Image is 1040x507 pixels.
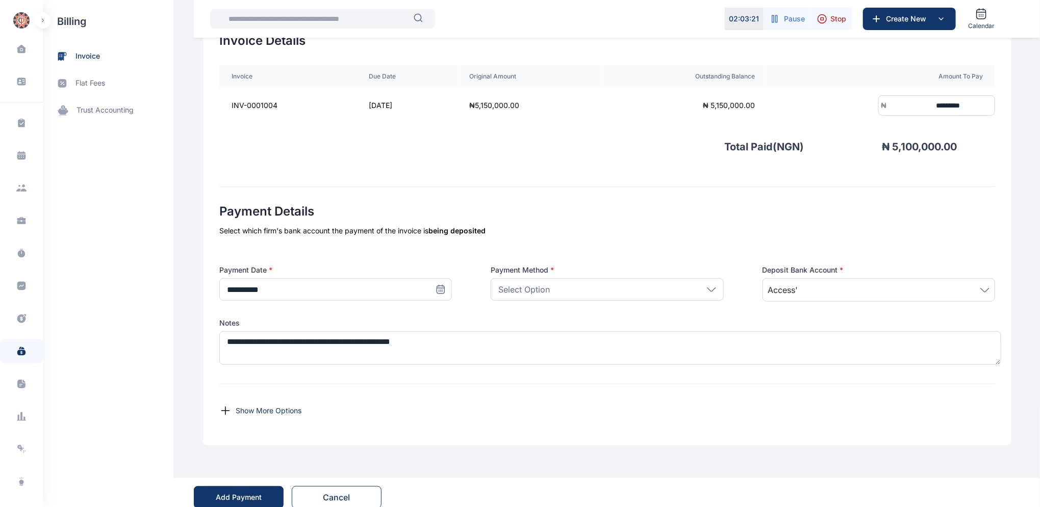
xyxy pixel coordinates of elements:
[764,8,811,30] button: Pause
[43,97,173,124] a: trust accounting
[219,65,357,88] th: Invoice
[763,265,844,275] span: Deposit Bank Account
[603,65,767,88] th: Outstanding Balance
[75,78,105,89] span: flat fees
[219,88,357,123] td: INV-0001004
[77,105,134,116] span: trust accounting
[219,265,452,275] label: Payment Date
[879,100,886,111] div: ₦
[830,14,846,24] span: Stop
[491,265,723,275] label: Payment Method
[43,43,173,70] a: invoice
[216,492,262,502] div: Add Payment
[725,140,804,154] p: Total Paid( NGN )
[968,22,995,30] span: Calendar
[863,8,956,30] button: Create New
[811,8,852,30] button: Stop
[603,88,767,123] td: ₦ 5,150,000.00
[357,65,457,88] th: Due Date
[428,226,486,235] span: being deposited
[882,14,935,24] span: Create New
[804,140,957,154] p: ₦ 5,100,000.00
[357,88,457,123] td: [DATE]
[498,283,550,296] p: Select Option
[43,70,173,97] a: flat fees
[219,33,995,49] h2: Invoice Details
[458,65,603,88] th: Original Amount
[219,226,995,236] div: Select which firm's bank account the payment of the invoice is
[219,203,995,220] h2: Payment Details
[767,65,995,88] th: Amount To Pay
[458,88,603,123] td: ₦ 5,150,000.00
[75,51,100,62] span: invoice
[768,284,798,296] span: Access'
[219,318,995,328] label: Notes
[784,14,805,24] span: Pause
[729,14,759,24] p: 02 : 03 : 21
[964,4,999,34] a: Calendar
[236,406,301,416] p: Show More Options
